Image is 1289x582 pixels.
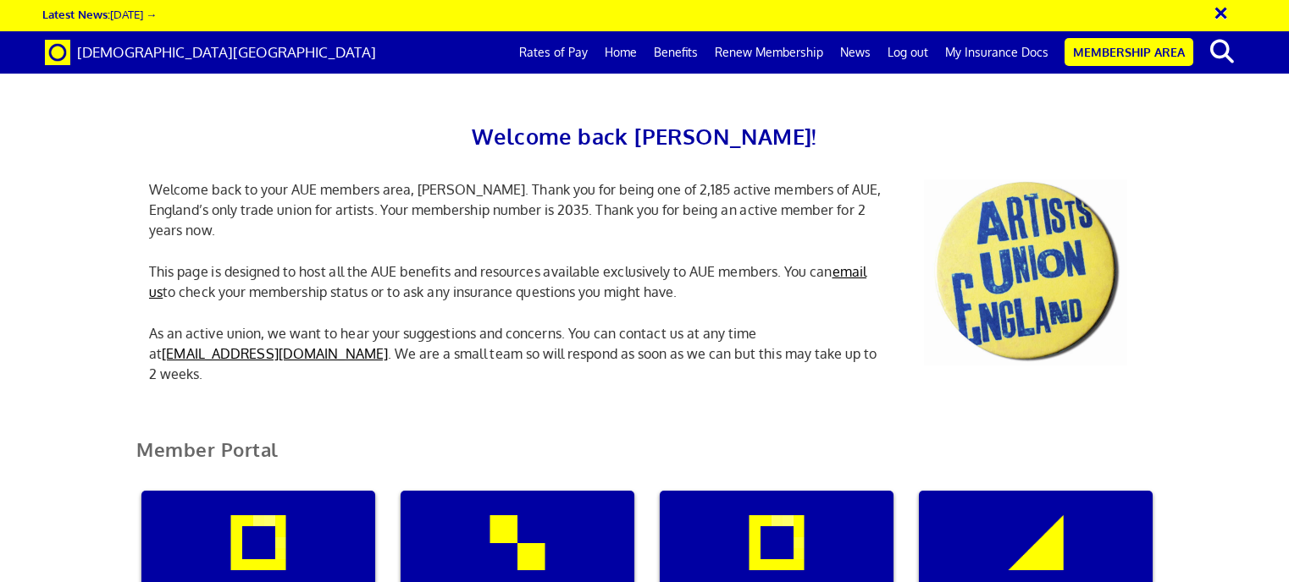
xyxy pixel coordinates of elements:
p: As an active union, we want to hear your suggestions and concerns. You can contact us at any time... [136,323,899,384]
button: search [1197,34,1248,69]
strong: Latest News: [42,7,110,21]
a: Brand [DEMOGRAPHIC_DATA][GEOGRAPHIC_DATA] [32,31,389,74]
p: This page is designed to host all the AUE benefits and resources available exclusively to AUE mem... [136,261,899,302]
a: Membership Area [1065,38,1193,66]
a: Renew Membership [706,31,832,74]
a: Rates of Pay [511,31,596,74]
span: [DEMOGRAPHIC_DATA][GEOGRAPHIC_DATA] [77,43,376,61]
h2: Welcome back [PERSON_NAME]! [136,118,1153,154]
a: Latest News:[DATE] → [42,7,157,21]
a: My Insurance Docs [937,31,1057,74]
a: Benefits [645,31,706,74]
a: News [832,31,879,74]
a: [EMAIL_ADDRESS][DOMAIN_NAME] [162,345,388,362]
a: Log out [879,31,937,74]
a: Home [596,31,645,74]
p: Welcome back to your AUE members area, [PERSON_NAME]. Thank you for being one of 2,185 active mem... [136,179,899,240]
h2: Member Portal [124,439,1165,480]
